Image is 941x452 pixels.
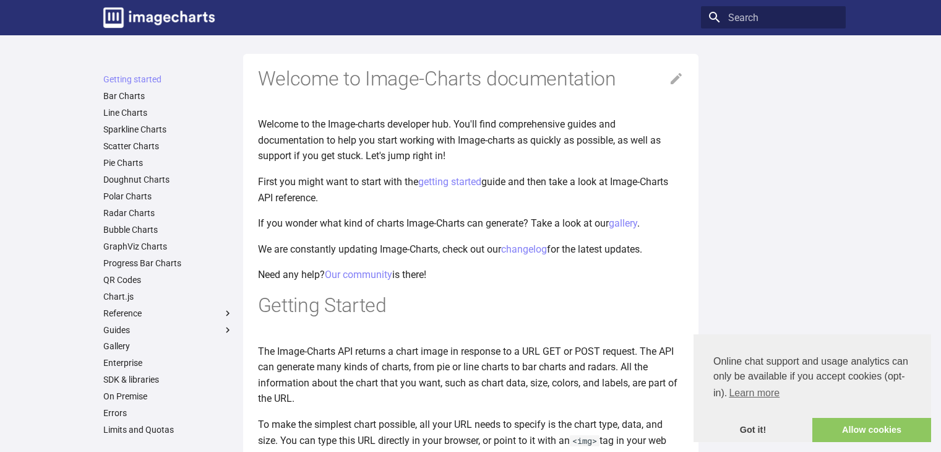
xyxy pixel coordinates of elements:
[258,241,684,258] p: We are constantly updating Image-Charts, check out our for the latest updates.
[103,224,233,235] a: Bubble Charts
[258,66,684,92] h1: Welcome to Image-Charts documentation
[103,141,233,152] a: Scatter Charts
[609,217,637,229] a: gallery
[258,267,684,283] p: Need any help? is there!
[570,435,599,446] code: <img>
[694,418,812,443] a: dismiss cookie message
[103,207,233,219] a: Radar Charts
[325,269,392,280] a: Our community
[103,7,215,28] img: logo
[258,215,684,232] p: If you wonder what kind of charts Image-Charts can generate? Take a look at our .
[103,90,233,102] a: Bar Charts
[103,174,233,185] a: Doughnut Charts
[418,176,481,188] a: getting started
[103,291,233,302] a: Chart.js
[103,391,233,402] a: On Premise
[103,241,233,252] a: GraphViz Charts
[103,191,233,202] a: Polar Charts
[103,407,233,419] a: Errors
[103,107,233,118] a: Line Charts
[103,357,233,368] a: Enterprise
[103,124,233,135] a: Sparkline Charts
[812,418,931,443] a: allow cookies
[103,374,233,385] a: SDK & libraries
[501,243,547,255] a: changelog
[258,344,684,407] p: The Image-Charts API returns a chart image in response to a URL GET or POST request. The API can ...
[727,384,781,402] a: learn more about cookies
[701,6,846,28] input: Search
[103,157,233,168] a: Pie Charts
[258,116,684,164] p: Welcome to the Image-charts developer hub. You'll find comprehensive guides and documentation to ...
[103,324,233,336] label: Guides
[258,293,684,319] h1: Getting Started
[103,274,233,285] a: QR Codes
[103,424,233,435] a: Limits and Quotas
[258,174,684,206] p: First you might want to start with the guide and then take a look at Image-Charts API reference.
[694,334,931,442] div: cookieconsent
[103,308,233,319] label: Reference
[103,74,233,85] a: Getting started
[103,341,233,352] a: Gallery
[713,354,911,402] span: Online chat support and usage analytics can only be available if you accept cookies (opt-in).
[103,258,233,269] a: Progress Bar Charts
[98,2,220,33] a: Image-Charts documentation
